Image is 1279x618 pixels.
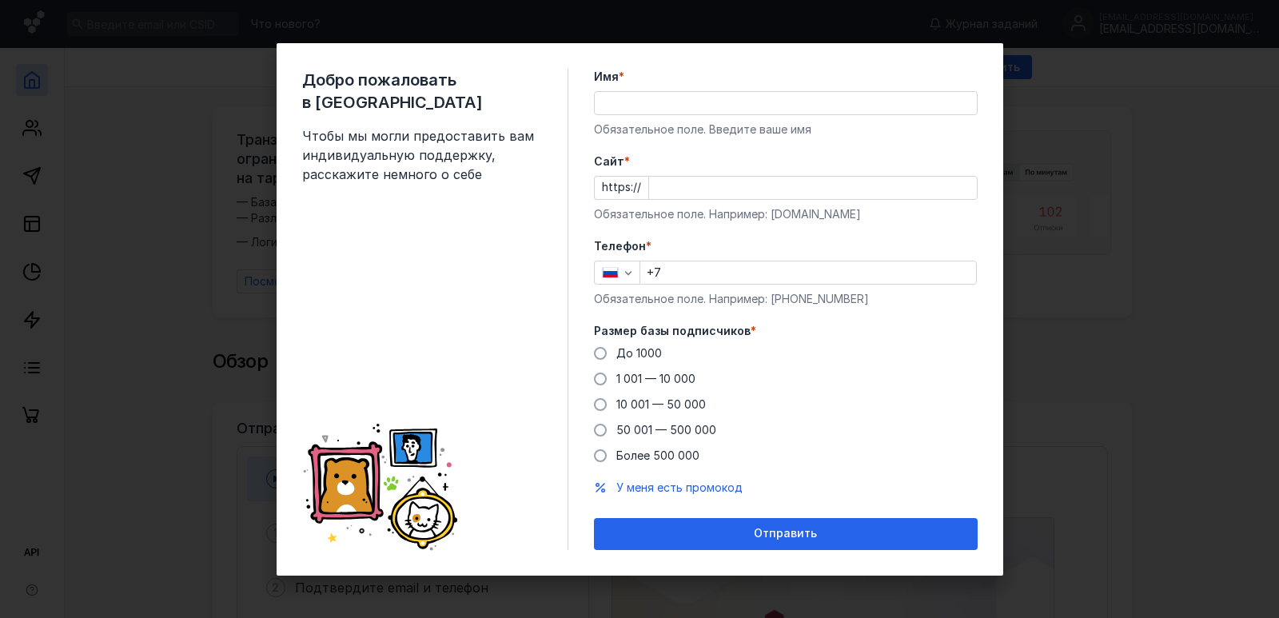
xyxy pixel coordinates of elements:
[594,154,624,169] span: Cайт
[616,372,695,385] span: 1 001 — 10 000
[754,527,817,540] span: Отправить
[302,126,542,184] span: Чтобы мы могли предоставить вам индивидуальную поддержку, расскажите немного о себе
[594,323,751,339] span: Размер базы подписчиков
[594,238,646,254] span: Телефон
[594,206,978,222] div: Обязательное поле. Например: [DOMAIN_NAME]
[616,480,743,494] span: У меня есть промокод
[594,518,978,550] button: Отправить
[616,480,743,496] button: У меня есть промокод
[302,69,542,114] span: Добро пожаловать в [GEOGRAPHIC_DATA]
[616,423,716,437] span: 50 001 — 500 000
[594,291,978,307] div: Обязательное поле. Например: [PHONE_NUMBER]
[616,449,699,462] span: Более 500 000
[616,397,706,411] span: 10 001 — 50 000
[616,346,662,360] span: До 1000
[594,122,978,138] div: Обязательное поле. Введите ваше имя
[594,69,619,85] span: Имя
